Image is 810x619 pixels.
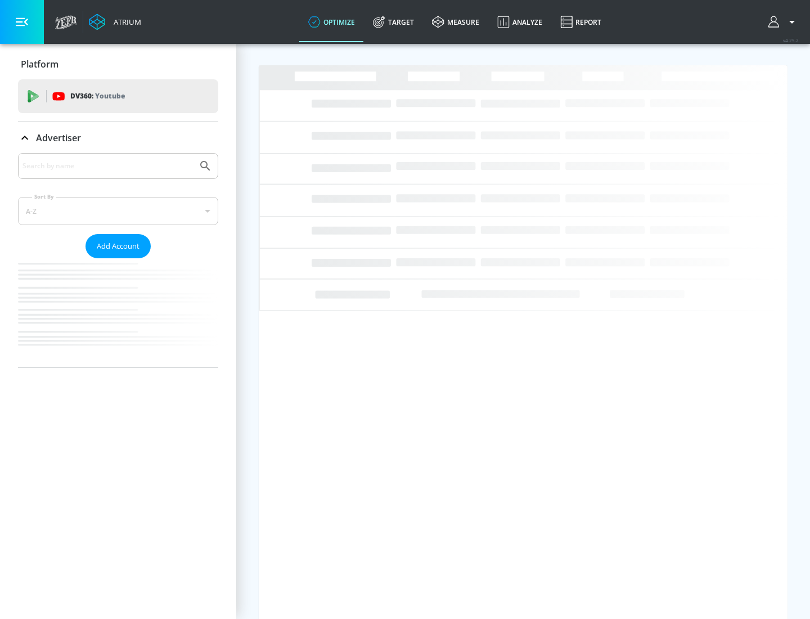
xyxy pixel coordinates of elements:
a: measure [423,2,488,42]
div: Advertiser [18,153,218,367]
a: optimize [299,2,364,42]
p: DV360: [70,90,125,102]
nav: list of Advertiser [18,258,218,367]
div: Atrium [109,17,141,27]
div: DV360: Youtube [18,79,218,113]
input: Search by name [22,159,193,173]
p: Youtube [95,90,125,102]
div: Advertiser [18,122,218,154]
a: Target [364,2,423,42]
span: v 4.25.2 [783,37,799,43]
p: Platform [21,58,58,70]
a: Report [551,2,610,42]
label: Sort By [32,193,56,200]
a: Analyze [488,2,551,42]
p: Advertiser [36,132,81,144]
div: A-Z [18,197,218,225]
div: Platform [18,48,218,80]
span: Add Account [97,240,139,253]
button: Add Account [85,234,151,258]
a: Atrium [89,14,141,30]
